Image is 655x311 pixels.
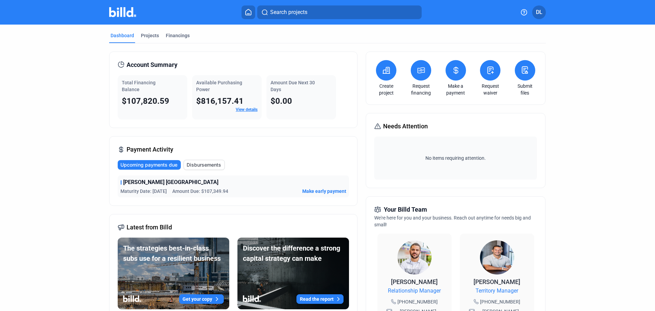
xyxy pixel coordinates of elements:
[536,8,542,16] span: DL
[196,80,242,92] span: Available Purchasing Power
[476,287,518,295] span: Territory Manager
[513,83,537,96] a: Submit files
[122,80,156,92] span: Total Financing Balance
[123,243,224,264] div: The strategies best-in-class subs use for a resilient business
[187,161,221,168] span: Disbursements
[532,5,546,19] button: DL
[196,96,244,106] span: $816,157.41
[270,8,307,16] span: Search projects
[127,223,172,232] span: Latest from Billd
[397,298,438,305] span: [PHONE_NUMBER]
[397,240,432,274] img: Relationship Manager
[474,278,520,285] span: [PERSON_NAME]
[236,107,258,112] a: View details
[444,83,468,96] a: Make a payment
[257,5,422,19] button: Search projects
[120,161,177,168] span: Upcoming payments due
[127,60,177,70] span: Account Summary
[409,83,433,96] a: Request financing
[374,215,531,227] span: We're here for you and your business. Reach out anytime for needs big and small!
[374,83,398,96] a: Create project
[123,178,218,186] span: [PERSON_NAME] [GEOGRAPHIC_DATA]
[480,240,514,274] img: Territory Manager
[388,287,441,295] span: Relationship Manager
[384,205,427,214] span: Your Billd Team
[184,160,225,170] button: Disbursements
[480,298,520,305] span: [PHONE_NUMBER]
[478,83,502,96] a: Request waiver
[179,294,224,304] button: Get your copy
[141,32,159,39] div: Projects
[118,160,181,170] button: Upcoming payments due
[127,145,173,154] span: Payment Activity
[120,188,167,195] span: Maturity Date: [DATE]
[296,294,344,304] button: Read the report
[111,32,134,39] div: Dashboard
[172,188,228,195] span: Amount Due: $107,349.94
[122,96,169,106] span: $107,820.59
[383,122,428,131] span: Needs Attention
[109,7,136,17] img: Billd Company Logo
[166,32,190,39] div: Financings
[377,155,534,161] span: No items requiring attention.
[271,80,315,92] span: Amount Due Next 30 Days
[243,243,344,264] div: Discover the difference a strong capital strategy can make
[271,96,292,106] span: $0.00
[391,278,438,285] span: [PERSON_NAME]
[302,188,346,195] button: Make early payment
